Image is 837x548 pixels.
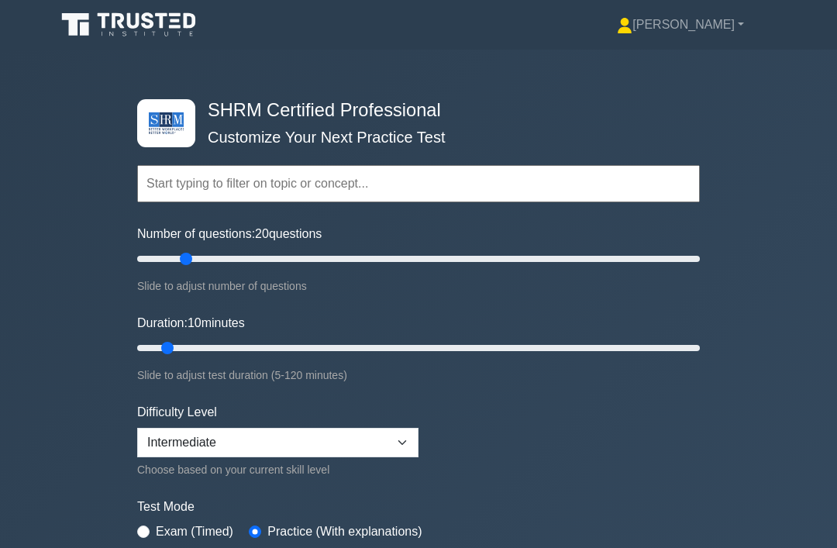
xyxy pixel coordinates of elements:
[137,165,700,202] input: Start typing to filter on topic or concept...
[255,227,269,240] span: 20
[137,225,322,243] label: Number of questions: questions
[201,99,624,121] h4: SHRM Certified Professional
[580,9,781,40] a: [PERSON_NAME]
[137,403,217,422] label: Difficulty Level
[137,460,418,479] div: Choose based on your current skill level
[137,277,700,295] div: Slide to adjust number of questions
[267,522,422,541] label: Practice (With explanations)
[188,316,201,329] span: 10
[156,522,233,541] label: Exam (Timed)
[137,314,245,333] label: Duration: minutes
[137,366,700,384] div: Slide to adjust test duration (5-120 minutes)
[137,498,700,516] label: Test Mode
